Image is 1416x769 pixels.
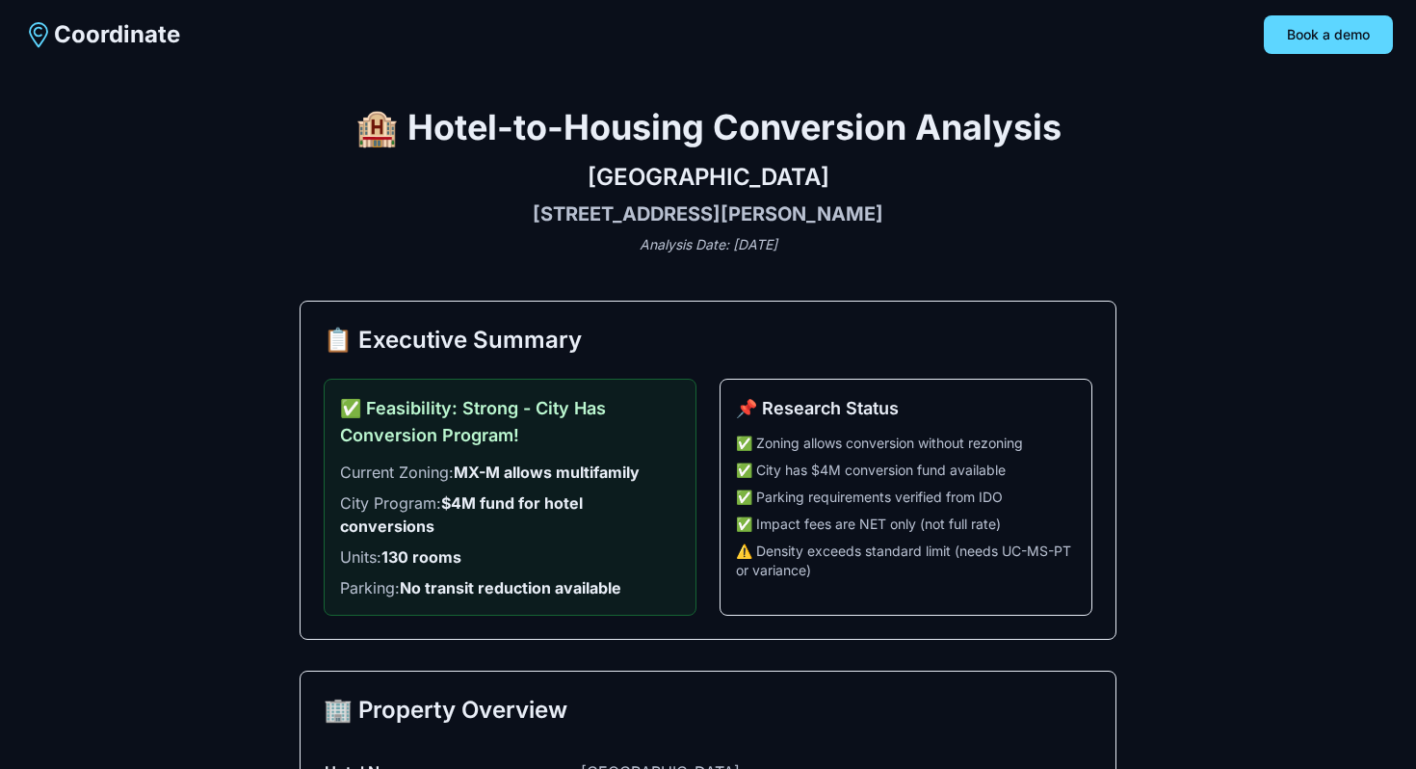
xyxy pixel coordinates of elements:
a: Coordinate [23,19,180,50]
li: Parking: [340,576,680,599]
li: ⚠️ Density exceeds standard limit (needs UC-MS-PT or variance) [736,542,1076,580]
img: Coordinate [23,19,54,50]
li: ✅ Parking requirements verified from IDO [736,488,1076,507]
strong: $4M fund for hotel conversions [340,493,583,536]
p: Analysis Date: [DATE] [300,235,1116,254]
span: Coordinate [54,19,180,50]
h1: 🏨 Hotel-to-Housing Conversion Analysis [300,108,1116,146]
li: ✅ Zoning allows conversion without rezoning [736,434,1076,453]
li: Current Zoning: [340,461,680,484]
button: Book a demo [1264,15,1393,54]
h3: ✅ Feasibility: Strong - City Has Conversion Program! [340,395,680,449]
h2: 📋 Executive Summary [324,325,1092,356]
h2: 🏢 Property Overview [324,695,1092,726]
h3: [STREET_ADDRESS][PERSON_NAME] [300,200,1116,227]
strong: MX-M allows multifamily [454,463,640,482]
li: ✅ City has $4M conversion fund available [736,461,1076,480]
li: ✅ Impact fees are NET only (not full rate) [736,515,1076,534]
strong: 130 rooms [381,547,461,567]
li: City Program: [340,491,680,538]
li: Units: [340,545,680,569]
strong: No transit reduction available [400,578,621,597]
h2: [GEOGRAPHIC_DATA] [300,162,1116,193]
h3: 📌 Research Status [736,395,1076,422]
